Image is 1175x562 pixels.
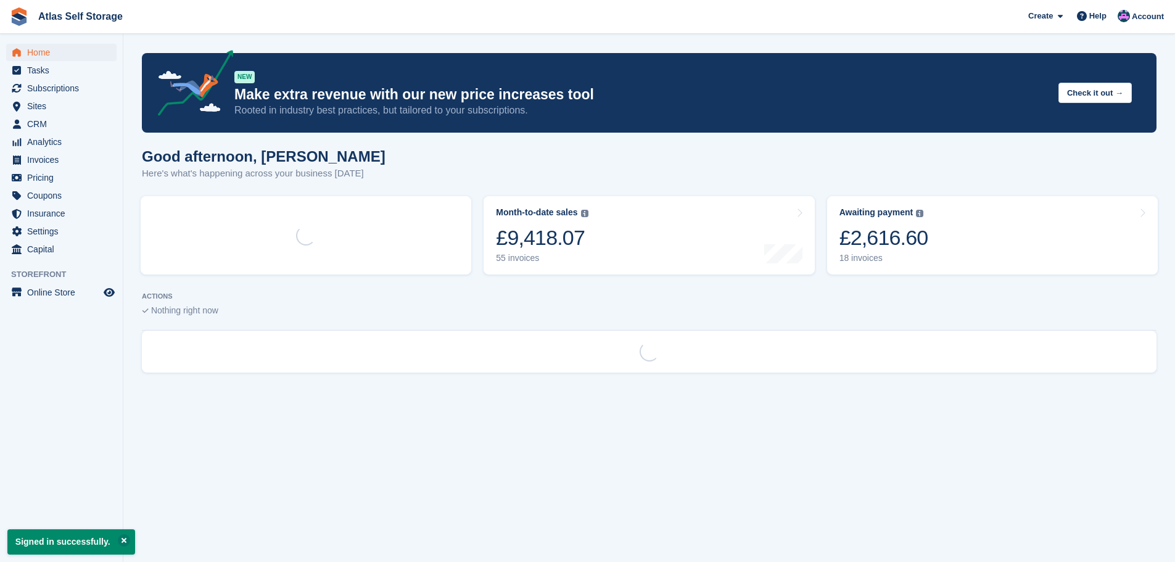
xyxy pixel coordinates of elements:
span: CRM [27,115,101,133]
div: £9,418.07 [496,225,588,250]
a: Atlas Self Storage [33,6,128,27]
p: Signed in successfully. [7,529,135,555]
a: menu [6,80,117,97]
img: Ryan Carroll [1118,10,1130,22]
span: Invoices [27,151,101,168]
img: price-adjustments-announcement-icon-8257ccfd72463d97f412b2fc003d46551f7dbcb40ab6d574587a9cd5c0d94... [147,50,234,120]
span: Online Store [27,284,101,301]
a: menu [6,284,117,301]
span: Account [1132,10,1164,23]
a: menu [6,133,117,151]
img: stora-icon-8386f47178a22dfd0bd8f6a31ec36ba5ce8667c1dd55bd0f319d3a0aa187defe.svg [10,7,28,26]
a: menu [6,151,117,168]
a: menu [6,241,117,258]
a: menu [6,44,117,61]
span: Analytics [27,133,101,151]
p: Rooted in industry best practices, but tailored to your subscriptions. [234,104,1049,117]
img: icon-info-grey-7440780725fd019a000dd9b08b2336e03edf1995a4989e88bcd33f0948082b44.svg [916,210,923,217]
a: menu [6,115,117,133]
span: Settings [27,223,101,240]
a: Month-to-date sales £9,418.07 55 invoices [484,196,814,275]
span: Sites [27,97,101,115]
div: NEW [234,71,255,83]
span: Create [1028,10,1053,22]
span: Pricing [27,169,101,186]
div: £2,616.60 [839,225,928,250]
p: ACTIONS [142,292,1156,300]
a: menu [6,223,117,240]
a: menu [6,205,117,222]
a: Preview store [102,285,117,300]
a: menu [6,62,117,79]
a: menu [6,169,117,186]
h1: Good afternoon, [PERSON_NAME] [142,148,385,165]
a: Awaiting payment £2,616.60 18 invoices [827,196,1158,275]
a: menu [6,97,117,115]
img: icon-info-grey-7440780725fd019a000dd9b08b2336e03edf1995a4989e88bcd33f0948082b44.svg [581,210,588,217]
span: Tasks [27,62,101,79]
div: 55 invoices [496,253,588,263]
span: Help [1089,10,1107,22]
span: Storefront [11,268,123,281]
p: Make extra revenue with our new price increases tool [234,86,1049,104]
div: Month-to-date sales [496,207,577,218]
span: Home [27,44,101,61]
a: menu [6,187,117,204]
span: Coupons [27,187,101,204]
span: Subscriptions [27,80,101,97]
div: 18 invoices [839,253,928,263]
button: Check it out → [1058,83,1132,103]
p: Here's what's happening across your business [DATE] [142,167,385,181]
div: Awaiting payment [839,207,913,218]
span: Capital [27,241,101,258]
span: Nothing right now [151,305,218,315]
span: Insurance [27,205,101,222]
img: blank_slate_check_icon-ba018cac091ee9be17c0a81a6c232d5eb81de652e7a59be601be346b1b6ddf79.svg [142,308,149,313]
